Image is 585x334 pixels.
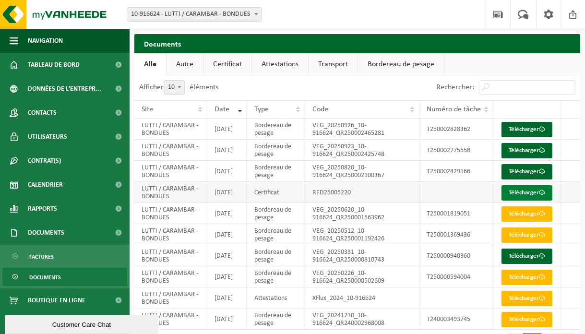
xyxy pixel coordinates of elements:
td: T240003493745 [419,309,493,330]
td: Bordereau de pesage [247,245,305,266]
td: LUTTI / CARAMBAR - BONDUES [134,266,207,287]
span: Boutique en ligne [28,288,85,312]
td: T250001369436 [419,224,493,245]
a: Télécharger [501,291,552,306]
span: Date [215,106,229,113]
a: Télécharger [501,312,552,327]
td: Bordereau de pesage [247,140,305,161]
a: Autre [167,53,203,75]
td: [DATE] [207,287,248,309]
td: T250000940360 [419,245,493,266]
a: Attestations [252,53,308,75]
span: Tableau de bord [28,53,80,77]
span: Contacts [28,101,57,125]
span: 10-916624 - LUTTI / CARAMBAR - BONDUES [127,7,262,22]
span: Contrat(s) [28,149,61,173]
td: T250002775558 [419,140,493,161]
td: VEG_20250226_10-916624_QR250000502609 [305,266,419,287]
a: Bordereau de pesage [358,53,444,75]
td: LUTTI / CARAMBAR - BONDUES [134,182,207,203]
span: Calendrier [28,173,63,197]
a: Transport [309,53,358,75]
a: Télécharger [501,227,552,243]
span: Rapports [28,197,57,221]
td: [DATE] [207,119,248,140]
span: Type [254,106,269,113]
td: T250000594004 [419,266,493,287]
h2: Documents [134,34,580,53]
td: LUTTI / CARAMBAR - BONDUES [134,203,207,224]
td: Attestations [247,287,305,309]
td: VEG_20241210_10-916624_QR240002968008 [305,309,419,330]
td: VEG_20250620_10-916624_QR250001563962 [305,203,419,224]
td: RED25005220 [305,182,419,203]
span: Utilisateurs [28,125,67,149]
span: Documents [29,268,61,286]
td: [DATE] [207,245,248,266]
span: Numéro de tâche [427,106,481,113]
td: [DATE] [207,140,248,161]
td: LUTTI / CARAMBAR - BONDUES [134,224,207,245]
td: [DATE] [207,224,248,245]
td: LUTTI / CARAMBAR - BONDUES [134,119,207,140]
span: Site [142,106,153,113]
td: [DATE] [207,309,248,330]
iframe: chat widget [5,313,160,334]
td: LUTTI / CARAMBAR - BONDUES [134,287,207,309]
span: 10-916624 - LUTTI / CARAMBAR - BONDUES [127,8,261,21]
td: VEG_20250923_10-916624_QR250002425748 [305,140,419,161]
td: [DATE] [207,203,248,224]
span: Données de l'entrepr... [28,77,101,101]
td: VEG_20250331_10-916624_QR250000810743 [305,245,419,266]
span: Code [312,106,328,113]
label: Rechercher: [436,84,474,92]
td: VEG_20250512_10-916624_QR250001192426 [305,224,419,245]
a: Télécharger [501,270,552,285]
td: XFlux_2024_10-916624 [305,287,419,309]
td: LUTTI / CARAMBAR - BONDUES [134,161,207,182]
td: T250002429166 [419,161,493,182]
a: Documents [2,268,127,286]
a: Alle [134,53,166,75]
a: Télécharger [501,206,552,222]
td: Bordereau de pesage [247,161,305,182]
a: Télécharger [501,143,552,158]
td: LUTTI / CARAMBAR - BONDUES [134,140,207,161]
span: 10 [164,80,185,95]
td: LUTTI / CARAMBAR - BONDUES [134,309,207,330]
span: Documents [28,221,64,245]
td: LUTTI / CARAMBAR - BONDUES [134,245,207,266]
td: Bordereau de pesage [247,309,305,330]
td: Bordereau de pesage [247,203,305,224]
span: Navigation [28,29,63,53]
td: VEG_20250820_10-916624_QR250002100367 [305,161,419,182]
td: VEG_20250926_10-916624_QR250002465281 [305,119,419,140]
td: Certificat [247,182,305,203]
td: Bordereau de pesage [247,224,305,245]
label: Afficher éléments [139,83,218,91]
span: Factures [29,248,54,266]
td: [DATE] [207,266,248,287]
span: 10 [164,81,184,94]
a: Télécharger [501,249,552,264]
td: Bordereau de pesage [247,119,305,140]
a: Certificat [203,53,251,75]
a: Factures [2,247,127,265]
td: [DATE] [207,161,248,182]
td: Bordereau de pesage [247,266,305,287]
a: Télécharger [501,122,552,137]
td: T250002828362 [419,119,493,140]
td: [DATE] [207,182,248,203]
td: T250001819051 [419,203,493,224]
a: Télécharger [501,185,552,201]
a: Télécharger [501,164,552,179]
